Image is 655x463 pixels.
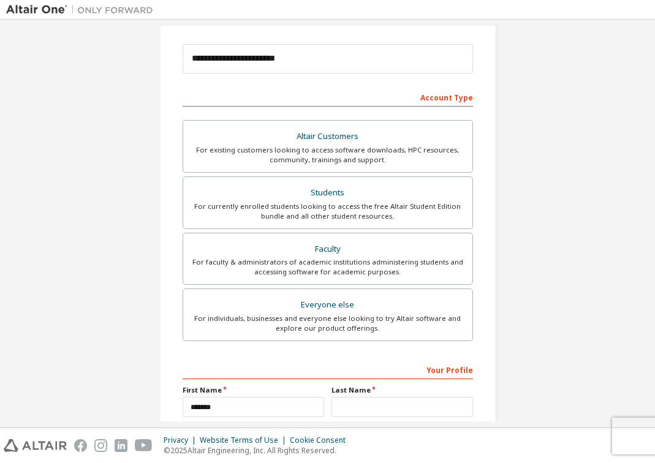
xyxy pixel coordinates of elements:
div: Account Type [183,87,473,107]
div: For existing customers looking to access software downloads, HPC resources, community, trainings ... [191,145,465,165]
div: For individuals, businesses and everyone else looking to try Altair software and explore our prod... [191,314,465,333]
div: Your Profile [183,359,473,379]
img: facebook.svg [74,439,87,452]
div: For faculty & administrators of academic institutions administering students and accessing softwa... [191,257,465,277]
div: Website Terms of Use [200,435,290,445]
div: Students [191,184,465,201]
div: For currently enrolled students looking to access the free Altair Student Edition bundle and all ... [191,201,465,221]
label: Last Name [331,385,473,395]
img: linkedin.svg [115,439,127,452]
p: © 2025 Altair Engineering, Inc. All Rights Reserved. [164,445,353,456]
div: Faculty [191,241,465,258]
div: Everyone else [191,296,465,314]
div: Cookie Consent [290,435,353,445]
img: youtube.svg [135,439,153,452]
img: Altair One [6,4,159,16]
img: instagram.svg [94,439,107,452]
label: First Name [183,385,324,395]
div: Altair Customers [191,128,465,145]
img: altair_logo.svg [4,439,67,452]
div: Privacy [164,435,200,445]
